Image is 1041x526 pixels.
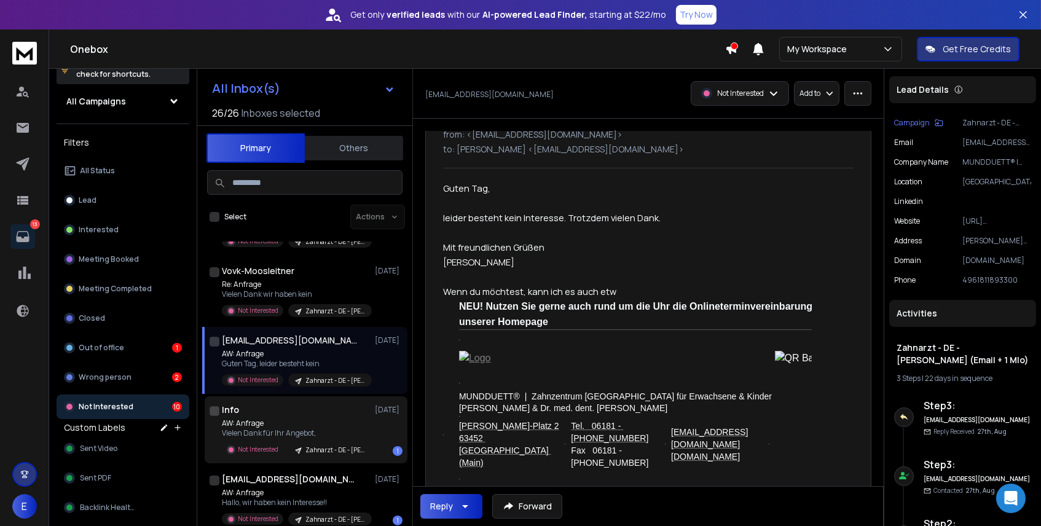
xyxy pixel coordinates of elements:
h6: [EMAIL_ADDRESS][DOMAIN_NAME] [924,474,1031,484]
h6: Step 3 : [924,457,1031,472]
p: [DATE] [375,336,403,345]
p: [EMAIL_ADDRESS][DOMAIN_NAME] [425,90,554,100]
p: [DATE] [375,474,403,484]
p: address [894,236,922,246]
button: Reply [420,494,482,519]
p: Zahnarzt - DE - [PERSON_NAME] (Email + 1 MIo) [305,307,364,316]
p: AW: Anfrage [222,349,369,359]
p: Contacted [933,486,995,495]
p: [PERSON_NAME][STREET_ADDRESS] [962,236,1031,246]
h1: [EMAIL_ADDRESS][DOMAIN_NAME] [222,334,357,347]
p: Vielen Dank für Ihr Angebot, [222,428,369,438]
h1: All Campaigns [66,95,126,108]
button: Others [305,135,403,162]
a: [EMAIL_ADDRESS][DOMAIN_NAME] [671,427,748,449]
button: Not Interested10 [57,394,189,419]
h1: [EMAIL_ADDRESS][DOMAIN_NAME] [222,473,357,485]
p: Not Interested [238,445,278,454]
p: My Workspace [787,43,852,55]
p: Guten Tag, leider besteht kein [222,359,369,369]
h6: [EMAIL_ADDRESS][DOMAIN_NAME] [924,415,1031,425]
p: 4961811893300 [962,275,1031,285]
button: Lead [57,188,189,213]
p: Email [894,138,913,147]
h6: Step 3 : [924,398,1031,413]
p: Re: Anfrage [222,280,369,289]
a: [PERSON_NAME]-Platz 263452 [GEOGRAPHIC_DATA] (Main) [459,421,559,468]
p: Company Name [894,157,948,167]
p: 13 [30,219,40,229]
h3: Filters [57,134,189,151]
img: logo [12,42,37,65]
button: All Campaigns [57,89,189,114]
div: 1 [172,343,182,353]
p: website [894,216,920,226]
p: Interested [79,225,119,235]
span: MUNDDUETT® | Zahnzentrum [GEOGRAPHIC_DATA] für Erwachsene & Kinder [PERSON_NAME] & Dr. med. dent.... [459,391,772,413]
p: Campaign [894,118,930,128]
p: Meeting Completed [79,284,152,294]
p: Lead [79,195,96,205]
p: Not Interested [238,514,278,524]
p: Meeting Booked [79,254,139,264]
div: Open Intercom Messenger [996,484,1026,513]
h3: Inboxes selected [242,106,320,120]
p: AW: Anfrage [222,418,369,428]
div: 1 [393,516,403,525]
p: Phone [894,275,916,285]
img: QR Bar [775,351,864,440]
button: Try Now [676,5,717,25]
a: Logo [459,351,775,377]
p: Not Interested [238,375,278,385]
span: Mit freundlichen Grüßen [443,241,544,253]
button: Wrong person2 [57,365,189,390]
p: [DATE] [375,266,403,276]
p: domain [894,256,921,265]
h1: All Inbox(s) [212,82,280,95]
div: 10 [172,402,182,412]
p: Lead Details [897,84,949,96]
button: Out of office1 [57,336,189,360]
p: Not Interested [717,88,764,98]
span: 26 / 26 [212,106,239,120]
p: from: <[EMAIL_ADDRESS][DOMAIN_NAME]> [443,128,854,141]
span: [PERSON_NAME] [443,256,514,268]
h1: Info [222,404,239,416]
button: Sent PDF [57,466,189,490]
p: Try Now [680,9,713,21]
button: Closed [57,306,189,331]
button: E [12,494,37,519]
p: All Status [80,166,115,176]
button: All Inbox(s) [202,76,405,101]
p: Zahnarzt - DE - [PERSON_NAME] (Email + 1 MIo) [305,515,364,524]
p: [DATE] [375,405,403,415]
button: Primary [206,133,305,163]
span: Sent Video [80,444,117,453]
p: Closed [79,313,105,323]
p: Get Free Credits [943,43,1011,55]
p: [DOMAIN_NAME] [962,256,1031,265]
div: | [897,374,1029,383]
p: [GEOGRAPHIC_DATA] [962,177,1031,187]
h1: Zahnarzt - DE - [PERSON_NAME] (Email + 1 MIo) [897,342,1029,366]
div: 1 [393,446,403,456]
p: Hallo, wir haben kein Interesse!! [222,498,369,508]
p: Not Interested [238,237,278,246]
button: All Status [57,159,189,183]
button: Meeting Booked [57,247,189,272]
p: Zahnarzt - DE - [PERSON_NAME] (Email + 1 MIo) [305,446,364,455]
strong: verified leads [387,9,445,21]
p: location [894,177,922,187]
button: Sent Video [57,436,189,461]
span: 27th, Aug [965,486,995,495]
div: 2 [172,372,182,382]
img: Logo [459,351,600,377]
